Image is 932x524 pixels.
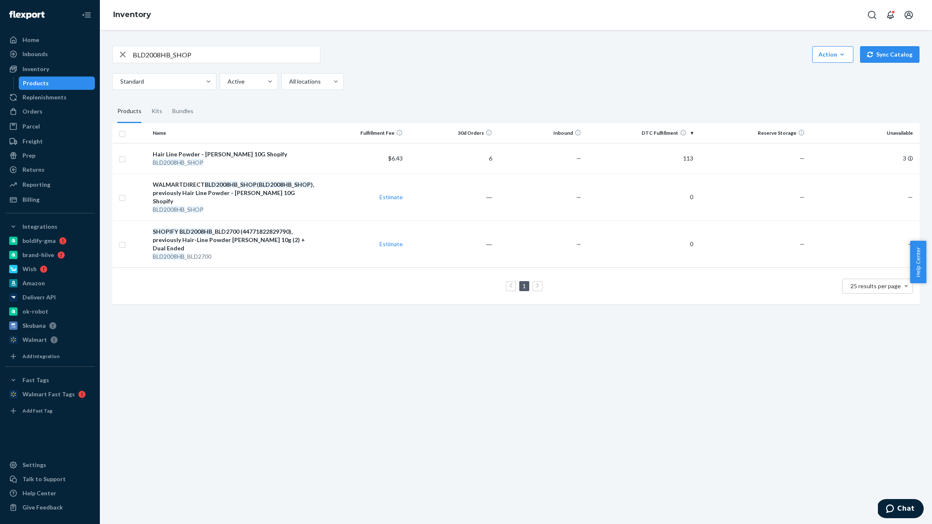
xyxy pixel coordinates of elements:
em: BLD2008HB [179,228,212,235]
div: boldify-gma [22,237,56,245]
td: 6 [406,143,496,173]
div: Products [117,100,141,123]
button: Open Search Box [864,7,880,23]
div: Products [23,79,49,87]
td: ― [406,220,496,267]
div: _ [153,158,313,167]
div: Parcel [22,122,40,131]
div: Inbounds [22,50,48,58]
a: Prep [5,149,95,162]
div: _ [153,205,313,214]
em: BLD2008HB [153,159,185,166]
em: SHOP [187,159,203,166]
td: 113 [585,143,696,173]
a: Help Center [5,487,95,500]
td: 0 [585,173,696,220]
span: — [800,193,805,200]
div: Add Integration [22,353,59,360]
span: — [800,240,805,247]
div: brand-hiive [22,251,54,259]
div: Give Feedback [22,503,63,512]
div: Reporting [22,180,50,189]
a: boldify-gma [5,234,95,247]
span: — [908,240,913,247]
a: Deliverr API [5,291,95,304]
a: Page 1 is your current page [521,282,528,289]
th: Inbound [496,123,585,143]
button: Close Navigation [78,7,95,23]
a: Home [5,33,95,47]
div: WALMARTDIRECT _ ( _ ), previously Hair Line Powder - [PERSON_NAME] 10G Shopify [153,180,313,205]
a: Freight [5,135,95,148]
a: Billing [5,193,95,206]
div: Walmart [22,336,47,344]
a: Amazon [5,277,95,290]
em: SHOP [187,206,203,213]
th: Reserve Storage [697,123,808,143]
div: Kits [151,100,162,123]
span: $6.43 [388,155,403,162]
em: BLD2008HB [259,181,292,188]
div: Action [818,50,847,59]
span: 25 results per page [850,282,901,289]
em: BLD2008HB [153,206,185,213]
a: Products [19,77,95,90]
span: — [908,193,913,200]
div: Amazon [22,279,45,287]
button: Open notifications [882,7,899,23]
em: SHOP [294,181,311,188]
div: Settings [22,461,46,469]
input: Standard [119,77,120,86]
div: Hair Line Powder - [PERSON_NAME] 10G Shopify [153,150,313,158]
div: Talk to Support [22,475,66,483]
a: Skubana [5,319,95,332]
input: Search inventory by name or sku [133,46,320,63]
a: Estimate [379,193,403,200]
div: _BLD2700 (44771822829790), previously Hair-Line Powder [PERSON_NAME] 10g (2) + Dual Ended [153,227,313,252]
span: — [576,240,581,247]
div: ok-robot [22,307,48,316]
a: Estimate [379,240,403,247]
ol: breadcrumbs [107,3,158,27]
div: Bundles [172,100,193,123]
a: Inbounds [5,47,95,61]
img: Flexport logo [9,11,45,19]
div: Home [22,36,39,44]
a: Replenishments [5,91,95,104]
a: Walmart Fast Tags [5,388,95,401]
div: Fast Tags [22,376,49,384]
button: Open account menu [900,7,917,23]
button: Integrations [5,220,95,233]
td: 0 [585,220,696,267]
a: Walmart [5,333,95,346]
a: Inventory [5,62,95,76]
span: — [576,155,581,162]
div: Returns [22,166,45,174]
td: ― [406,173,496,220]
a: ok-robot [5,305,95,318]
a: Add Fast Tag [5,404,95,418]
span: — [576,193,581,200]
a: Parcel [5,120,95,133]
div: Orders [22,107,42,116]
input: Active [227,77,228,86]
button: Talk to Support [5,472,95,486]
div: Billing [22,195,40,204]
th: Name [149,123,317,143]
button: Help Center [910,241,926,283]
a: Inventory [113,10,151,19]
th: Unavailable [808,123,920,143]
a: Orders [5,105,95,118]
button: Sync Catalog [860,46,920,63]
div: Add Fast Tag [22,407,52,414]
th: 30d Orders [406,123,496,143]
div: Skubana [22,321,46,330]
div: _BLD2700 [153,252,313,261]
input: All locations [288,77,289,86]
div: Freight [22,137,43,146]
a: Reporting [5,178,95,191]
em: BLD2008HB [153,253,185,260]
a: Add Integration [5,350,95,363]
em: SHOP [240,181,257,188]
